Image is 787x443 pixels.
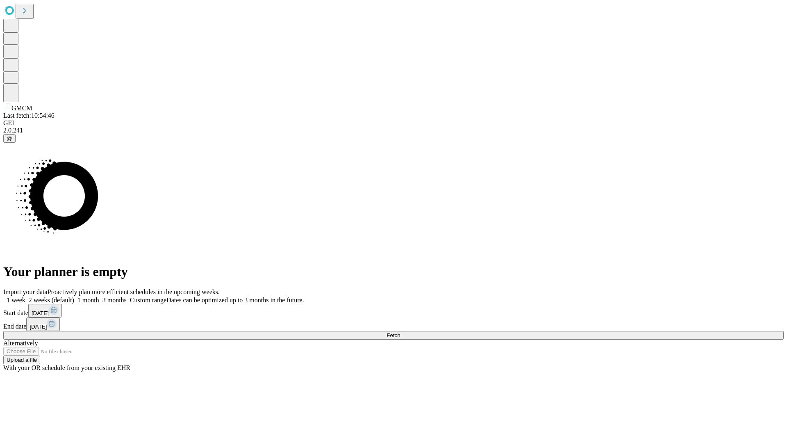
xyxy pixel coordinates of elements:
[3,264,784,279] h1: Your planner is empty
[3,134,16,143] button: @
[3,304,784,317] div: Start date
[3,331,784,340] button: Fetch
[3,288,48,295] span: Import your data
[3,356,40,364] button: Upload a file
[387,332,400,338] span: Fetch
[29,297,74,304] span: 2 weeks (default)
[3,127,784,134] div: 2.0.241
[32,310,49,316] span: [DATE]
[77,297,99,304] span: 1 month
[130,297,166,304] span: Custom range
[7,135,12,142] span: @
[3,112,55,119] span: Last fetch: 10:54:46
[48,288,220,295] span: Proactively plan more efficient schedules in the upcoming weeks.
[11,105,32,112] span: GMCM
[3,364,130,371] span: With your OR schedule from your existing EHR
[102,297,127,304] span: 3 months
[3,317,784,331] div: End date
[3,340,38,347] span: Alternatively
[28,304,62,317] button: [DATE]
[7,297,25,304] span: 1 week
[3,119,784,127] div: GEI
[26,317,60,331] button: [DATE]
[30,324,47,330] span: [DATE]
[166,297,304,304] span: Dates can be optimized up to 3 months in the future.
